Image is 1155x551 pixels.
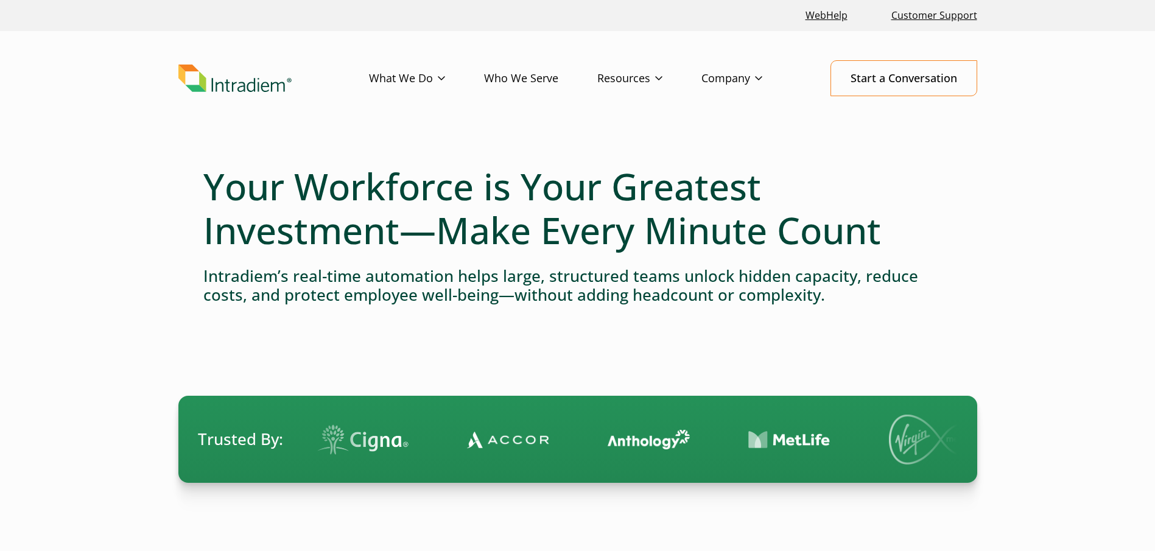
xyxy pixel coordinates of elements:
[886,2,982,29] a: Customer Support
[178,65,369,93] a: Link to homepage of Intradiem
[830,60,977,96] a: Start a Conversation
[369,61,484,96] a: What We Do
[889,415,974,465] img: Virgin Media logo.
[203,164,952,252] h1: Your Workforce is Your Greatest Investment—Make Every Minute Count
[701,61,801,96] a: Company
[198,428,283,451] span: Trusted By:
[178,65,292,93] img: Intradiem
[597,61,701,96] a: Resources
[484,61,597,96] a: Who We Serve
[467,430,549,449] img: Contact Center Automation Accor Logo
[203,267,952,304] h4: Intradiem’s real-time automation helps large, structured teams unlock hidden capacity, reduce cos...
[748,430,830,449] img: Contact Center Automation MetLife Logo
[801,2,852,29] a: Link opens in a new window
